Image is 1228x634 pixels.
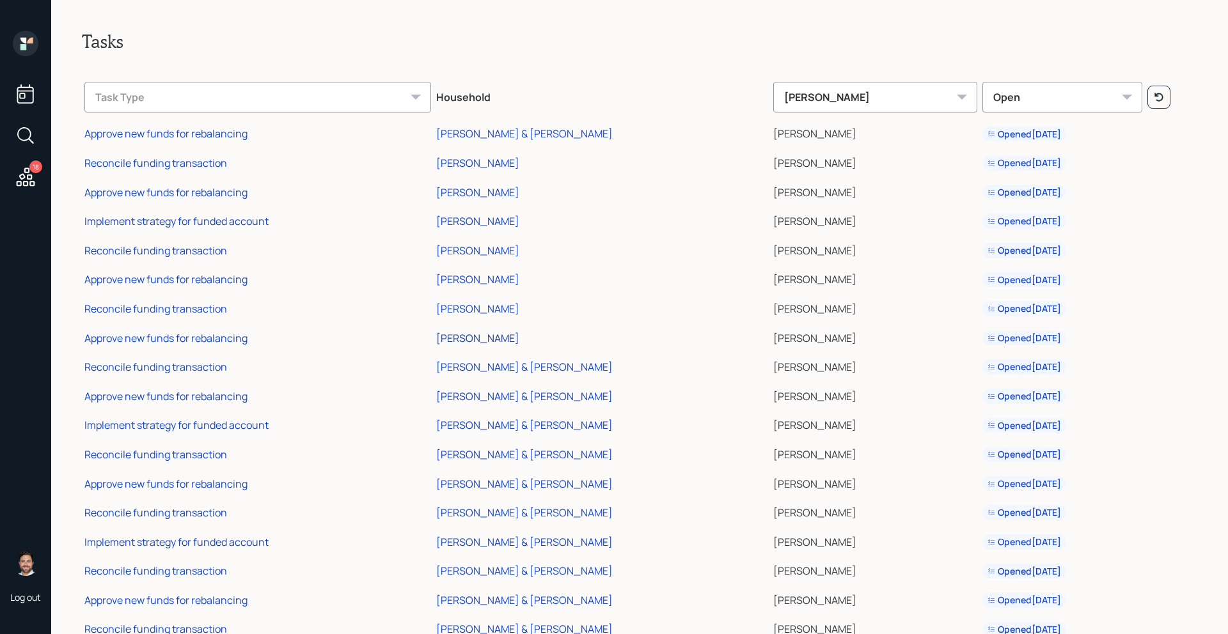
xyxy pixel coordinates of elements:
td: [PERSON_NAME] [771,496,980,525]
div: Task Type [84,82,431,112]
td: [PERSON_NAME] [771,467,980,497]
div: Approve new funds for rebalancing [84,331,248,345]
div: [PERSON_NAME] & [PERSON_NAME] [436,127,613,141]
div: Opened [DATE] [988,332,1061,344]
div: Opened [DATE] [988,360,1061,373]
div: Implement strategy for funded account [84,535,269,549]
td: [PERSON_NAME] [771,263,980,293]
div: Reconcile funding transaction [84,447,227,461]
div: Reconcile funding transaction [84,360,227,374]
div: [PERSON_NAME] & [PERSON_NAME] [436,360,613,374]
div: [PERSON_NAME] [773,82,977,112]
td: [PERSON_NAME] [771,321,980,351]
div: Reconcile funding transaction [84,302,227,316]
td: [PERSON_NAME] [771,584,980,613]
td: [PERSON_NAME] [771,409,980,438]
div: [PERSON_NAME] & [PERSON_NAME] [436,477,613,491]
td: [PERSON_NAME] [771,146,980,176]
div: [PERSON_NAME] [436,331,519,345]
div: Reconcile funding transaction [84,564,227,578]
div: Opened [DATE] [988,536,1061,548]
div: Reconcile funding transaction [84,506,227,520]
div: Opened [DATE] [988,565,1061,578]
td: [PERSON_NAME] [771,205,980,234]
div: [PERSON_NAME] & [PERSON_NAME] [436,418,613,432]
img: michael-russo-headshot.png [13,550,38,576]
div: Opened [DATE] [988,448,1061,461]
td: [PERSON_NAME] [771,176,980,205]
div: Log out [10,591,41,603]
td: [PERSON_NAME] [771,555,980,584]
div: Opened [DATE] [988,186,1061,199]
div: [PERSON_NAME] & [PERSON_NAME] [436,506,613,520]
div: [PERSON_NAME] & [PERSON_NAME] [436,389,613,403]
div: [PERSON_NAME] & [PERSON_NAME] [436,535,613,549]
td: [PERSON_NAME] [771,438,980,467]
div: Implement strategy for funded account [84,214,269,228]
div: Approve new funds for rebalancing [84,185,248,199]
div: Opened [DATE] [988,419,1061,432]
div: [PERSON_NAME] [436,185,519,199]
div: [PERSON_NAME] & [PERSON_NAME] [436,447,613,461]
div: Opened [DATE] [988,390,1061,403]
div: Approve new funds for rebalancing [84,477,248,491]
div: Approve new funds for rebalancing [84,389,248,403]
div: [PERSON_NAME] & [PERSON_NAME] [436,564,613,578]
h2: Tasks [82,31,1197,52]
div: Approve new funds for rebalancing [84,593,248,607]
td: [PERSON_NAME] [771,234,980,263]
div: [PERSON_NAME] [436,302,519,316]
div: Opened [DATE] [988,215,1061,228]
th: Household [434,73,771,118]
div: [PERSON_NAME] [436,244,519,258]
div: Opened [DATE] [988,128,1061,141]
div: Opened [DATE] [988,157,1061,169]
div: Approve new funds for rebalancing [84,127,248,141]
div: Reconcile funding transaction [84,244,227,258]
td: [PERSON_NAME] [771,350,980,380]
div: Opened [DATE] [988,594,1061,607]
div: Opened [DATE] [988,302,1061,315]
td: [PERSON_NAME] [771,118,980,147]
div: Opened [DATE] [988,274,1061,286]
div: Opened [DATE] [988,506,1061,519]
div: [PERSON_NAME] [436,156,519,170]
div: 18 [29,160,42,173]
div: Open [982,82,1142,112]
div: Opened [DATE] [988,244,1061,257]
div: [PERSON_NAME] & [PERSON_NAME] [436,593,613,607]
div: [PERSON_NAME] [436,272,519,286]
td: [PERSON_NAME] [771,380,980,409]
td: [PERSON_NAME] [771,525,980,555]
div: Opened [DATE] [988,477,1061,490]
div: Approve new funds for rebalancing [84,272,248,286]
div: Reconcile funding transaction [84,156,227,170]
td: [PERSON_NAME] [771,292,980,321]
div: [PERSON_NAME] [436,214,519,228]
div: Implement strategy for funded account [84,418,269,432]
